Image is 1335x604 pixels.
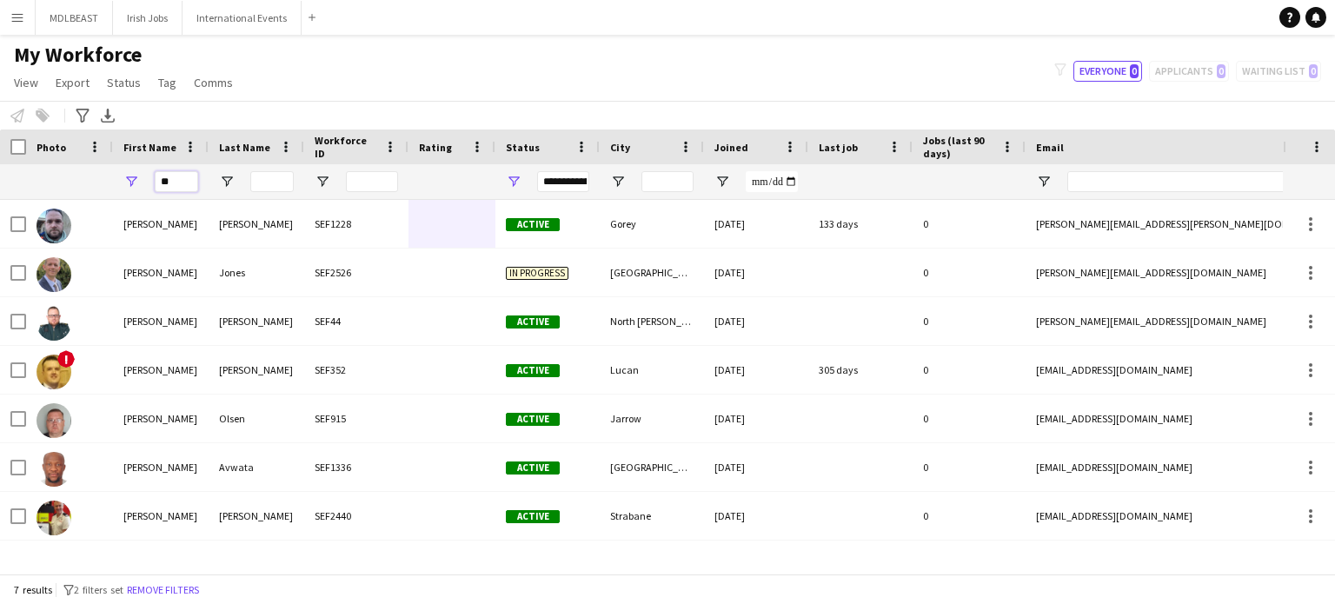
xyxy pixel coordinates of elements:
span: Export [56,75,90,90]
span: Photo [37,141,66,154]
div: 0 [913,346,1026,394]
span: City [610,141,630,154]
span: 2 filters set [74,583,123,596]
app-action-btn: Export XLSX [97,105,118,126]
span: In progress [506,267,568,280]
div: [DATE] [704,297,808,345]
div: [PERSON_NAME] [113,395,209,442]
div: [DATE] [704,249,808,296]
div: Avwata [209,443,304,491]
span: Active [506,364,560,377]
a: View [7,71,45,94]
div: 0 [913,492,1026,540]
div: [DATE] [704,443,808,491]
button: Open Filter Menu [219,174,235,189]
img: Peter Olsen [37,403,71,438]
a: Tag [151,71,183,94]
span: Active [506,413,560,426]
img: Peter Ward [37,501,71,535]
div: [PERSON_NAME] [113,443,209,491]
div: Strabane [600,492,704,540]
span: Last job [819,141,858,154]
a: Comms [187,71,240,94]
span: 0 [1130,64,1139,78]
button: Open Filter Menu [315,174,330,189]
span: First Name [123,141,176,154]
span: Jobs (last 90 days) [923,134,994,160]
span: Email [1036,141,1064,154]
span: Active [506,461,560,475]
a: Export [49,71,96,94]
input: City Filter Input [641,171,694,192]
div: [PERSON_NAME] [209,346,304,394]
span: ! [57,350,75,368]
div: [GEOGRAPHIC_DATA] [600,249,704,296]
div: [DATE] [704,395,808,442]
div: SEF44 [304,297,408,345]
button: Open Filter Menu [1036,174,1052,189]
span: Last Name [219,141,270,154]
div: 0 [913,395,1026,442]
div: Jarrow [600,395,704,442]
div: 133 days [808,200,913,248]
div: [PERSON_NAME] [209,200,304,248]
span: Rating [419,141,452,154]
span: View [14,75,38,90]
input: First Name Filter Input [155,171,198,192]
div: 305 days [808,346,913,394]
input: Workforce ID Filter Input [346,171,398,192]
div: SEF1336 [304,443,408,491]
div: SEF2526 [304,249,408,296]
button: Remove filters [123,581,203,600]
div: 0 [913,200,1026,248]
div: 0 [913,297,1026,345]
div: 0 [913,249,1026,296]
img: Peter Cooney [37,209,71,243]
button: Irish Jobs [113,1,183,35]
span: Active [506,510,560,523]
span: Active [506,218,560,231]
div: North [PERSON_NAME] [600,297,704,345]
app-action-btn: Advanced filters [72,105,93,126]
div: SEF352 [304,346,408,394]
button: International Events [183,1,302,35]
button: Open Filter Menu [506,174,521,189]
span: Tag [158,75,176,90]
span: Active [506,315,560,329]
div: [PERSON_NAME] [113,200,209,248]
div: Gorey [600,200,704,248]
span: Status [506,141,540,154]
button: Open Filter Menu [123,174,139,189]
span: Status [107,75,141,90]
div: [PERSON_NAME] [209,492,304,540]
div: [PERSON_NAME] [113,346,209,394]
div: [PERSON_NAME] [113,249,209,296]
img: Peter Martin [37,306,71,341]
img: Peter Jones [37,257,71,292]
div: 0 [913,443,1026,491]
div: SEF1228 [304,200,408,248]
input: Joined Filter Input [746,171,798,192]
a: Status [100,71,148,94]
button: MDLBEAST [36,1,113,35]
img: Peter O Kearney [37,355,71,389]
span: Joined [714,141,748,154]
img: Peter Valencia Avwata [37,452,71,487]
div: Olsen [209,395,304,442]
div: [PERSON_NAME] [209,297,304,345]
input: Last Name Filter Input [250,171,294,192]
span: Workforce ID [315,134,377,160]
div: [PERSON_NAME] [113,492,209,540]
button: Everyone0 [1073,61,1142,82]
div: [PERSON_NAME] [113,297,209,345]
span: My Workforce [14,42,142,68]
div: [GEOGRAPHIC_DATA] [600,443,704,491]
div: Lucan [600,346,704,394]
div: SEF2440 [304,492,408,540]
button: Open Filter Menu [714,174,730,189]
span: Comms [194,75,233,90]
div: [DATE] [704,492,808,540]
div: SEF915 [304,395,408,442]
div: [DATE] [704,200,808,248]
div: [DATE] [704,346,808,394]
